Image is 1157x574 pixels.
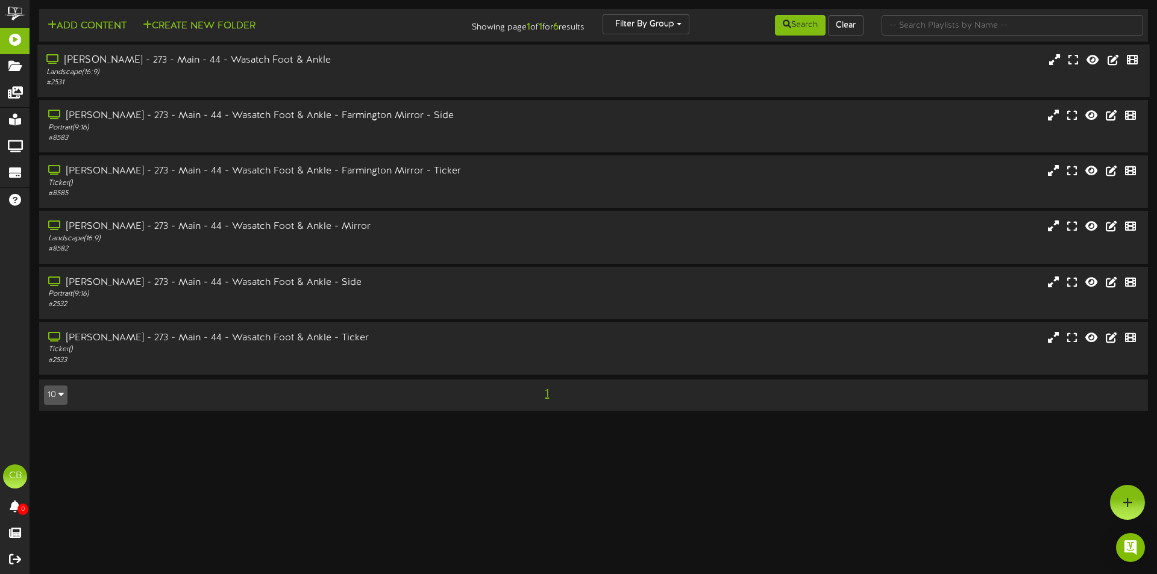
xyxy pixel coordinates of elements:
[48,123,492,133] div: Portrait ( 9:16 )
[48,220,492,234] div: [PERSON_NAME] - 273 - Main - 44 - Wasatch Foot & Ankle - Mirror
[48,109,492,123] div: [PERSON_NAME] - 273 - Main - 44 - Wasatch Foot & Ankle - Farmington Mirror - Side
[553,22,559,33] strong: 6
[48,299,492,310] div: # 2532
[882,15,1143,36] input: -- Search Playlists by Name --
[603,14,689,34] button: Filter By Group
[48,289,492,299] div: Portrait ( 9:16 )
[542,387,552,401] span: 1
[527,22,530,33] strong: 1
[48,133,492,143] div: # 8583
[48,244,492,254] div: # 8582
[48,234,492,244] div: Landscape ( 16:9 )
[48,355,492,366] div: # 2533
[3,464,27,488] div: CB
[46,78,492,88] div: # 2531
[775,15,826,36] button: Search
[17,504,28,515] span: 0
[44,19,130,34] button: Add Content
[407,14,594,34] div: Showing page of for results
[539,22,542,33] strong: 1
[48,276,492,290] div: [PERSON_NAME] - 273 - Main - 44 - Wasatch Foot & Ankle - Side
[46,54,492,67] div: [PERSON_NAME] - 273 - Main - 44 - Wasatch Foot & Ankle
[139,19,259,34] button: Create New Folder
[1116,533,1145,562] div: Open Intercom Messenger
[48,345,492,355] div: Ticker ( )
[48,178,492,189] div: Ticker ( )
[48,189,492,199] div: # 8585
[48,331,492,345] div: [PERSON_NAME] - 273 - Main - 44 - Wasatch Foot & Ankle - Ticker
[46,67,492,78] div: Landscape ( 16:9 )
[48,164,492,178] div: [PERSON_NAME] - 273 - Main - 44 - Wasatch Foot & Ankle - Farmington Mirror - Ticker
[828,15,864,36] button: Clear
[44,385,67,405] button: 10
